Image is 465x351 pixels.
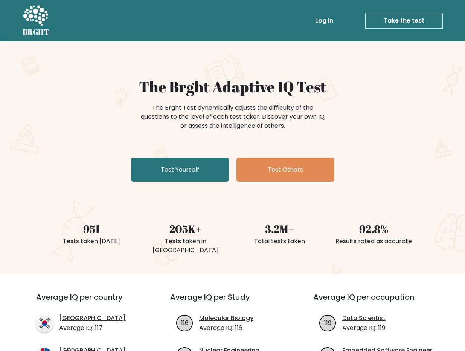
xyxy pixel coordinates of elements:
[313,293,438,311] h3: Average IQ per occupation
[131,158,229,182] a: Test Yourself
[237,237,322,246] div: Total tests taken
[143,221,228,237] div: 205K+
[181,318,188,327] text: 116
[324,318,331,327] text: 119
[23,28,50,37] h5: BRGHT
[365,13,443,29] a: Take the test
[139,103,327,130] div: The Brght Test dynamically adjusts the difficulty of the questions to the level of each test take...
[199,323,253,333] p: Average IQ: 116
[36,315,53,332] img: country
[59,323,126,333] p: Average IQ: 117
[237,221,322,237] div: 3.2M+
[331,237,416,246] div: Results rated as accurate
[59,314,126,323] a: [GEOGRAPHIC_DATA]
[199,314,253,323] a: Molecular Biology
[342,323,386,333] p: Average IQ: 119
[23,3,50,38] a: BRGHT
[49,237,134,246] div: Tests taken [DATE]
[331,221,416,237] div: 92.8%
[49,78,416,96] h1: The Brght Adaptive IQ Test
[312,13,336,28] a: Log in
[36,293,143,311] h3: Average IQ per country
[236,158,334,182] a: Test Others
[342,314,386,323] a: Data Scientist
[49,221,134,237] div: 951
[143,237,228,255] div: Tests taken in [GEOGRAPHIC_DATA]
[170,293,295,311] h3: Average IQ per Study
